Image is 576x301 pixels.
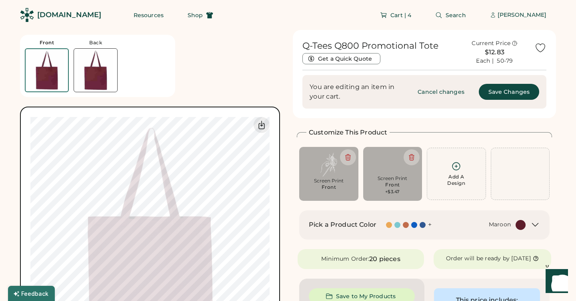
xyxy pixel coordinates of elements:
[178,7,223,23] button: Shop
[37,10,101,20] div: [DOMAIN_NAME]
[321,255,370,263] div: Minimum Order:
[310,82,403,101] div: You are editing an item in your cart.
[340,149,356,165] button: Delete this decoration.
[40,40,54,46] div: Front
[460,48,530,57] div: $12.83
[124,7,173,23] button: Resources
[369,175,417,182] div: Screen Print
[305,178,353,184] div: Screen Print
[489,221,511,229] div: Maroon
[498,11,546,19] div: [PERSON_NAME]
[428,220,432,229] div: +
[305,152,353,177] img: Coava_AdIllos_PickingCoffee_white.png
[408,84,474,100] button: Cancel changes
[322,184,336,190] div: Front
[472,40,510,48] div: Current Price
[20,8,34,22] img: Rendered Logo - Screens
[426,7,476,23] button: Search
[385,189,400,195] div: +$3.47
[74,49,117,92] img: Q800 Maroon Back Thumbnail
[479,84,539,100] button: Save Changes
[385,182,400,188] div: Front
[369,254,400,264] div: 20 pieces
[254,117,270,133] div: Download Front Mockup
[188,12,203,18] span: Shop
[446,12,466,18] span: Search
[369,152,417,174] img: Coava_AdIllos_PickingCoffee_white.png
[447,174,465,186] div: Add A Design
[538,265,572,299] iframe: Front Chat
[89,40,102,46] div: Back
[511,255,531,263] div: [DATE]
[476,57,513,65] div: Each | 50-79
[302,53,380,64] button: Get a Quick Quote
[404,149,420,165] button: Delete this decoration.
[302,40,438,51] h1: Q-Tees Q800 Promotional Tote
[309,128,387,137] h2: Customize This Product
[309,220,376,230] h2: Pick a Product Color
[446,255,510,263] div: Order will be ready by
[370,7,421,23] button: Cart | 4
[26,49,68,91] img: Q800 Maroon Front Thumbnail
[390,12,411,18] span: Cart | 4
